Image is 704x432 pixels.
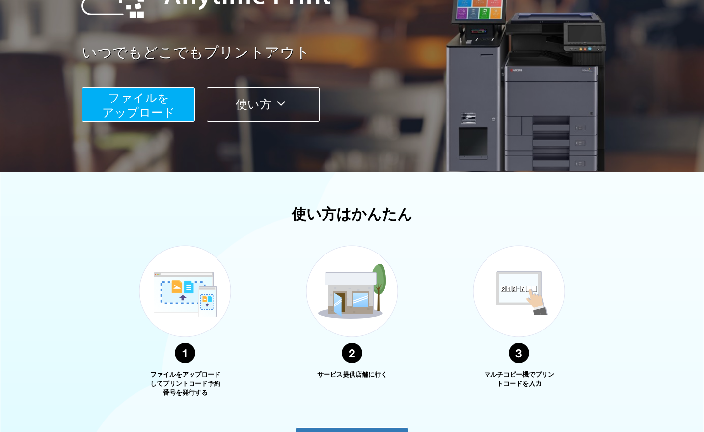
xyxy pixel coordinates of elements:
[102,91,175,119] span: ファイルを ​​アップロード
[482,370,556,388] p: マルチコピー機でプリントコードを入力
[207,87,320,122] button: 使い方
[315,370,389,380] p: サービス提供店舗に行く
[82,87,195,122] button: ファイルを​​アップロード
[148,370,222,398] p: ファイルをアップロードしてプリントコード予約番号を発行する
[82,42,647,63] a: いつでもどこでもプリントアウト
